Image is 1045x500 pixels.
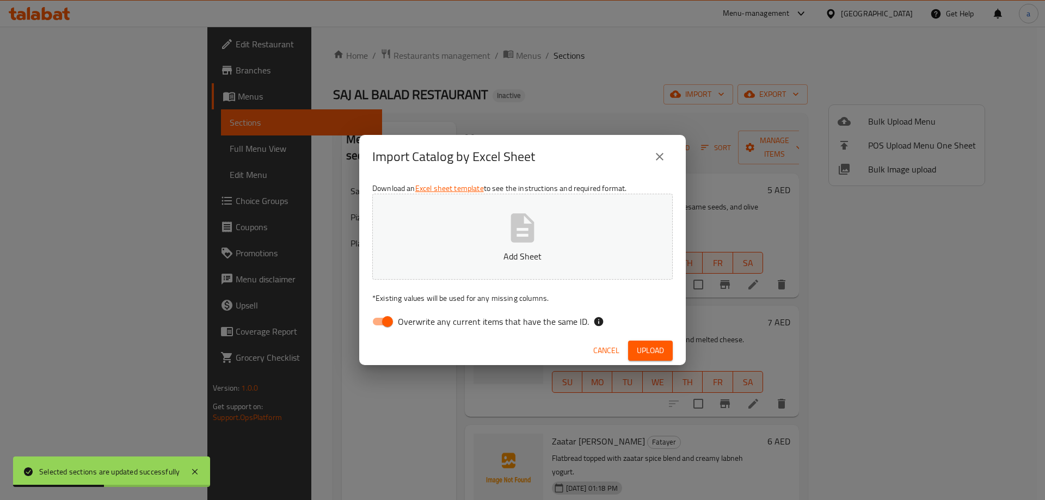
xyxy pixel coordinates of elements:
div: Selected sections are updated successfully [39,466,180,478]
div: Download an to see the instructions and required format. [359,178,686,336]
span: Cancel [593,344,619,357]
button: Cancel [589,341,624,361]
button: close [647,144,673,170]
a: Excel sheet template [415,181,484,195]
button: Upload [628,341,673,361]
button: Add Sheet [372,194,673,280]
span: Overwrite any current items that have the same ID. [398,315,589,328]
svg: If the overwrite option isn't selected, then the items that match an existing ID will be ignored ... [593,316,604,327]
span: Upload [637,344,664,357]
h2: Import Catalog by Excel Sheet [372,148,535,165]
p: Add Sheet [389,250,656,263]
p: Existing values will be used for any missing columns. [372,293,673,304]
